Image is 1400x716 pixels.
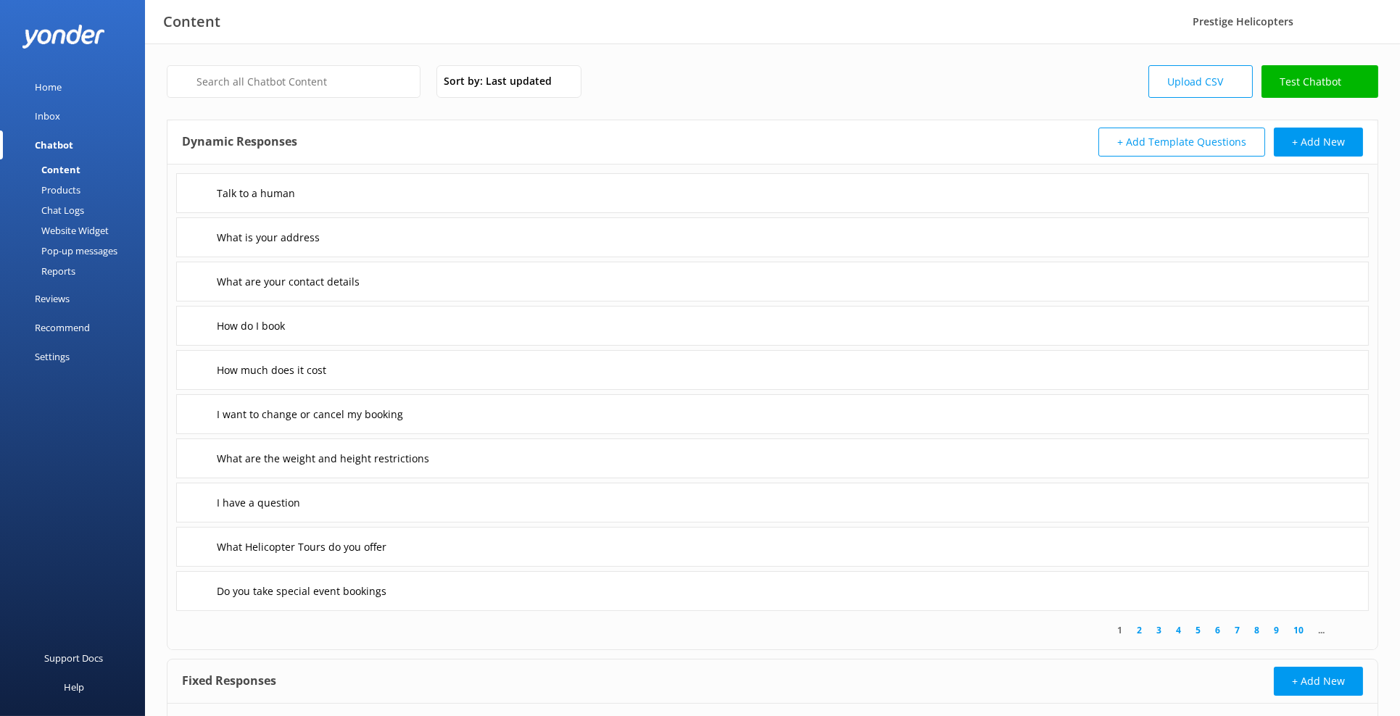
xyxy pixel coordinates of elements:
[9,220,145,241] a: Website Widget
[9,200,84,220] div: Chat Logs
[9,159,145,180] a: Content
[64,673,84,702] div: Help
[9,159,80,180] div: Content
[1193,14,1293,28] span: Prestige Helicopters
[9,180,145,200] a: Products
[9,261,75,281] div: Reports
[1267,623,1286,637] a: 9
[167,65,421,98] input: Search all Chatbot Content
[1148,65,1253,98] a: Upload CSV
[35,313,90,342] div: Recommend
[45,644,104,673] div: Support Docs
[9,241,145,261] a: Pop-up messages
[444,73,560,89] span: Sort by: Last updated
[9,220,109,241] div: Website Widget
[9,241,117,261] div: Pop-up messages
[1311,623,1332,637] span: ...
[35,342,70,371] div: Settings
[182,667,276,696] h4: Fixed Responses
[1110,623,1130,637] a: 1
[9,200,145,220] a: Chat Logs
[35,101,60,130] div: Inbox
[9,261,145,281] a: Reports
[1247,623,1267,637] a: 8
[1149,623,1169,637] a: 3
[35,284,70,313] div: Reviews
[163,10,220,33] h3: Content
[1188,623,1208,637] a: 5
[182,128,297,157] h4: Dynamic Responses
[1169,623,1188,637] a: 4
[1274,667,1363,696] button: + Add New
[1286,623,1311,637] a: 10
[9,180,80,200] div: Products
[1274,128,1363,157] button: + Add New
[1130,623,1149,637] a: 2
[35,130,73,159] div: Chatbot
[1208,623,1227,637] a: 6
[1262,65,1378,98] a: Test Chatbot
[22,25,105,49] img: yonder-white-logo.png
[1098,128,1265,157] button: + Add Template Questions
[1227,623,1247,637] a: 7
[35,72,62,101] div: Home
